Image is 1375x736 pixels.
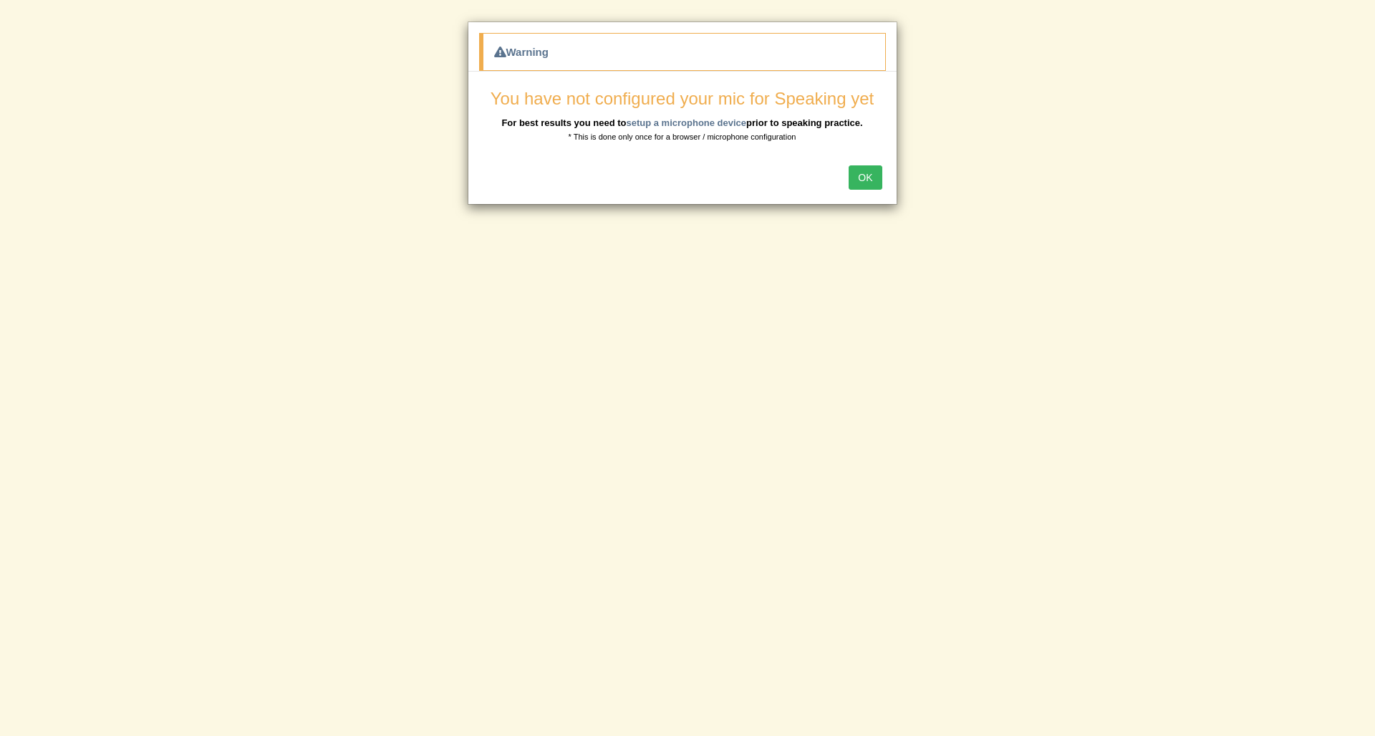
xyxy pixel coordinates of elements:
span: You have not configured your mic for Speaking yet [491,89,874,108]
small: * This is done only once for a browser / microphone configuration [569,132,796,141]
div: Warning [479,33,886,71]
button: OK [849,165,882,190]
b: For best results you need to prior to speaking practice. [501,117,862,128]
a: setup a microphone device [626,117,746,128]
